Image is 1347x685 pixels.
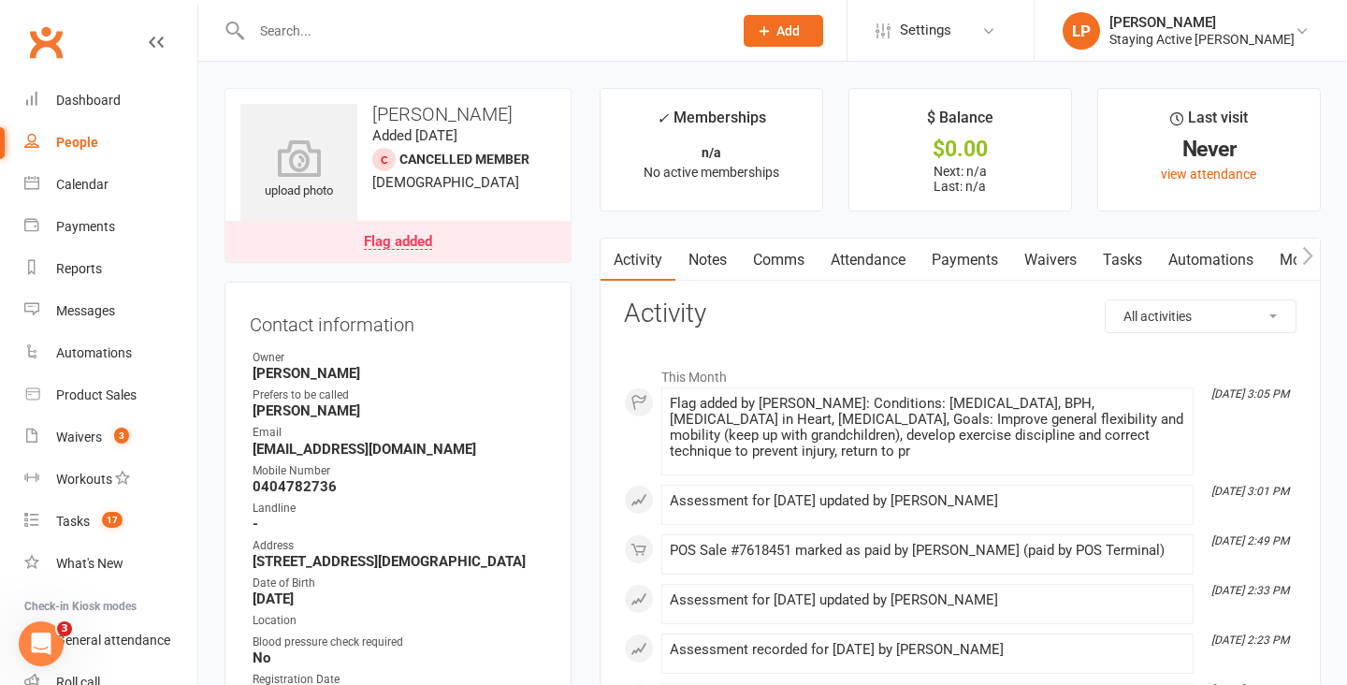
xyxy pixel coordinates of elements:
[24,374,197,416] a: Product Sales
[56,472,112,487] div: Workouts
[253,516,546,532] strong: -
[253,634,546,651] div: Blood pressure check required
[24,206,197,248] a: Payments
[740,239,818,282] a: Comms
[776,23,800,38] span: Add
[56,219,115,234] div: Payments
[24,248,197,290] a: Reports
[1211,584,1289,597] i: [DATE] 2:33 PM
[56,345,132,360] div: Automations
[253,365,546,382] strong: [PERSON_NAME]
[601,239,675,282] a: Activity
[24,290,197,332] a: Messages
[1011,239,1090,282] a: Waivers
[19,621,64,666] iframe: Intercom live chat
[1211,634,1289,647] i: [DATE] 2:23 PM
[253,612,546,630] div: Location
[24,164,197,206] a: Calendar
[56,93,121,108] div: Dashboard
[114,428,129,444] span: 3
[372,174,519,191] span: [DEMOGRAPHIC_DATA]
[1109,14,1295,31] div: [PERSON_NAME]
[253,575,546,592] div: Date of Birth
[624,357,1296,387] li: This Month
[253,478,546,495] strong: 0404782736
[56,177,109,192] div: Calendar
[253,402,546,419] strong: [PERSON_NAME]
[253,386,546,404] div: Prefers to be called
[670,396,1185,459] div: Flag added by [PERSON_NAME]: Conditions: [MEDICAL_DATA], BPH, [MEDICAL_DATA] in Heart, [MEDICAL_D...
[56,303,115,318] div: Messages
[102,512,123,528] span: 17
[24,416,197,459] a: Waivers 3
[670,543,1185,559] div: POS Sale #7618451 marked as paid by [PERSON_NAME] (paid by POS Terminal)
[372,127,457,144] time: Added [DATE]
[927,106,993,139] div: $ Balance
[56,633,170,648] div: General attendance
[1211,387,1289,401] i: [DATE] 3:05 PM
[24,332,197,374] a: Automations
[246,18,719,44] input: Search...
[1090,239,1155,282] a: Tasks
[670,642,1185,658] div: Assessment recorded for [DATE] by [PERSON_NAME]
[624,299,1296,328] h3: Activity
[253,553,546,570] strong: [STREET_ADDRESS][DEMOGRAPHIC_DATA]
[1211,485,1289,498] i: [DATE] 3:01 PM
[22,19,69,66] a: Clubworx
[253,649,546,666] strong: No
[1170,106,1248,139] div: Last visit
[1161,167,1256,182] a: view attendance
[675,239,740,282] a: Notes
[919,239,1011,282] a: Payments
[253,537,546,555] div: Address
[364,235,432,250] div: Flag added
[240,104,556,124] h3: [PERSON_NAME]
[24,80,197,122] a: Dashboard
[56,514,90,529] div: Tasks
[253,462,546,480] div: Mobile Number
[900,9,951,51] span: Settings
[56,430,102,445] div: Waivers
[866,139,1054,159] div: $0.00
[1155,239,1267,282] a: Automations
[1115,139,1303,159] div: Never
[866,164,1054,194] p: Next: n/a Last: n/a
[702,145,721,160] strong: n/a
[57,621,72,636] span: 3
[253,424,546,442] div: Email
[250,307,546,335] h3: Contact information
[56,135,98,150] div: People
[24,459,197,501] a: Workouts
[818,239,919,282] a: Attendance
[253,590,546,607] strong: [DATE]
[24,543,197,585] a: What's New
[24,501,197,543] a: Tasks 17
[670,592,1185,608] div: Assessment for [DATE] updated by [PERSON_NAME]
[24,122,197,164] a: People
[744,15,823,47] button: Add
[657,106,766,140] div: Memberships
[24,619,197,662] a: General attendance kiosk mode
[657,109,669,127] i: ✓
[253,441,546,458] strong: [EMAIL_ADDRESS][DOMAIN_NAME]
[399,152,529,167] span: Cancelled member
[670,493,1185,509] div: Assessment for [DATE] updated by [PERSON_NAME]
[240,139,357,201] div: upload photo
[1211,534,1289,547] i: [DATE] 2:49 PM
[253,349,546,367] div: Owner
[56,261,102,276] div: Reports
[253,500,546,517] div: Landline
[644,165,779,180] span: No active memberships
[56,556,123,571] div: What's New
[56,387,137,402] div: Product Sales
[1109,31,1295,48] div: Staying Active [PERSON_NAME]
[1063,12,1100,50] div: LP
